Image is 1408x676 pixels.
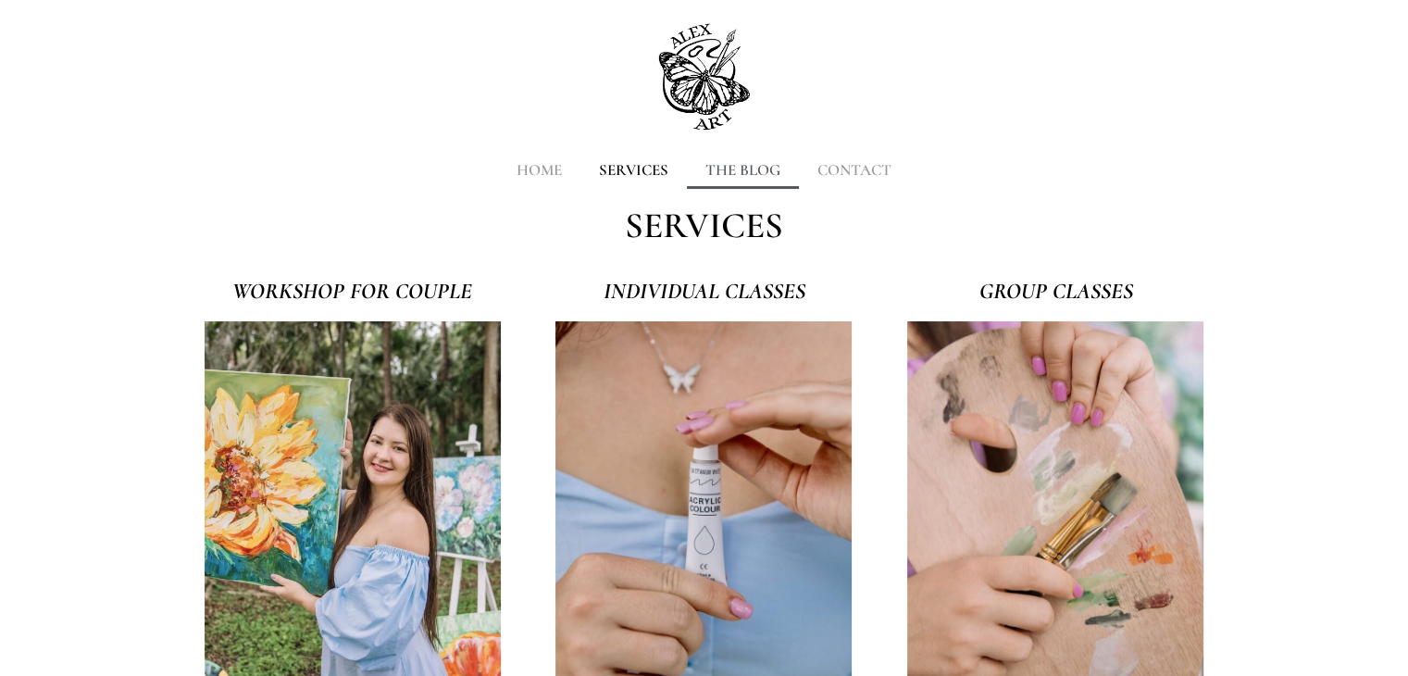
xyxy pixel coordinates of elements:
[205,281,501,303] h2: Workshop for couple
[907,281,1203,303] h2: Group classes
[186,207,1223,244] h2: SERVICES
[555,281,852,303] h2: Individual classes
[687,152,799,189] a: THE BLOG
[580,152,687,189] a: SERVICES
[799,152,910,189] a: CONTACT
[498,152,580,189] a: HOME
